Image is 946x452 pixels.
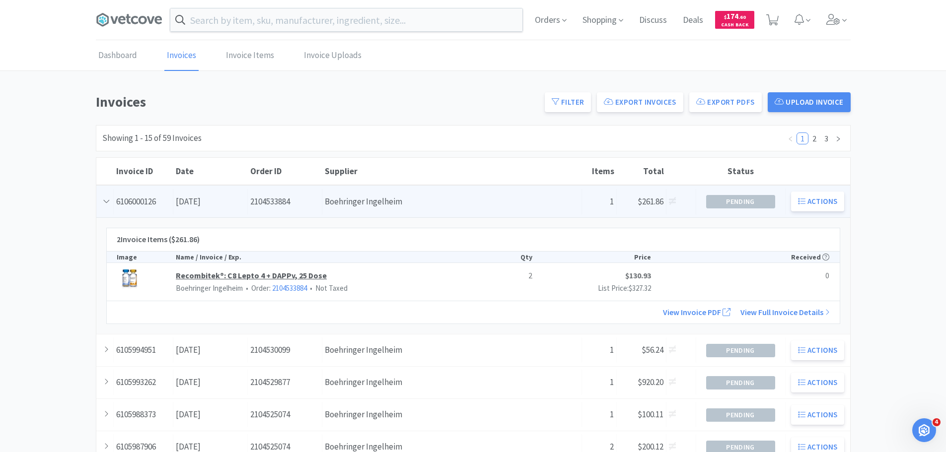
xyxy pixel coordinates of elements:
a: 2104533884 [272,283,307,293]
button: Actions [791,192,845,211]
div: Items [584,166,614,177]
img: c3d23f1dc95b4bf88db680d85d69d5cb_487005.png [117,269,143,290]
div: Qty [473,252,532,262]
button: Upload Invoice [768,92,851,112]
div: 6105993262 [114,370,173,395]
a: 3 [821,133,832,144]
div: 2104529877 [248,370,322,395]
span: Pending [707,344,775,357]
button: Filter [545,92,591,112]
div: Status [699,166,783,177]
div: Supplier [325,166,580,177]
div: Name / Invoice / Exp. [176,252,473,262]
a: Recombitek®: C8 Lepto 4 + DAPPv, 25 Dose [176,269,473,282]
div: Price [532,252,651,262]
div: Order ID [250,166,320,177]
li: Next Page [832,132,844,144]
div: [DATE] [173,189,248,214]
span: $56.24 [642,344,663,355]
span: Order: [243,283,307,293]
button: Export Invoices [597,92,683,112]
div: 6105994951 [114,337,173,363]
span: . 60 [738,14,746,20]
li: Previous Page [785,132,797,144]
a: View Full Invoice Details [740,307,830,317]
span: Boehringer Ingelheim [176,283,243,293]
a: View Invoice PDF [663,307,730,317]
div: 2104533884 [248,189,322,214]
div: 1 [582,370,617,395]
li: 3 [820,132,832,144]
div: Image [117,252,176,262]
button: Actions [791,373,845,392]
li: 1 [797,132,808,144]
span: $327.32 [629,283,651,293]
div: 2104530099 [248,337,322,363]
div: Boehringer Ingelheim [322,370,582,395]
div: Boehringer Ingelheim [322,402,582,427]
strong: $130.93 [625,270,651,280]
li: 2 [808,132,820,144]
span: $ [724,14,727,20]
div: 2104525074 [248,402,322,427]
h5: 2 Invoice Items ($261.86) [117,233,200,246]
div: [DATE] [173,402,248,427]
div: 6106000126 [114,189,173,214]
iframe: Intercom live chat [912,418,936,442]
a: Invoices [164,41,199,71]
button: Actions [791,405,845,425]
div: Date [176,166,245,177]
a: Discuss [635,16,671,25]
div: Showing 1 - 15 of 59 Invoices [102,131,202,145]
input: Search by item, sku, manufacturer, ingredient, size... [170,8,522,31]
button: Export PDFs [689,92,762,112]
span: Received [791,253,829,261]
h1: Invoices [96,91,539,113]
div: 1 [582,189,617,214]
span: Not Taxed [307,283,348,293]
i: icon: right [835,136,841,142]
div: 0 [740,269,830,282]
div: Boehringer Ingelheim [322,189,582,214]
div: 6105988373 [114,402,173,427]
span: $920.20 [638,377,663,387]
div: Invoice ID [116,166,171,177]
div: Boehringer Ingelheim [322,337,582,363]
i: icon: left [788,136,794,142]
span: • [308,283,314,293]
div: 1 [582,402,617,427]
a: 2 [809,133,820,144]
span: • [244,283,250,293]
span: $200.12 [638,441,663,452]
a: Invoice Uploads [301,41,364,71]
a: Dashboard [96,41,140,71]
span: Pending [707,377,775,389]
a: Deals [679,16,707,25]
p: 2 [473,269,532,282]
span: 4 [933,418,941,426]
span: $100.11 [638,409,663,420]
span: $261.86 [638,196,663,207]
div: [DATE] [173,337,248,363]
span: 174 [724,11,746,21]
span: Pending [707,409,775,421]
a: $174.60Cash Back [715,6,754,33]
span: Cash Back [721,22,748,29]
div: [DATE] [173,370,248,395]
div: Total [619,166,664,177]
button: Actions [791,340,845,360]
p: List Price: [532,282,651,294]
div: 1 [582,337,617,363]
a: 1 [797,133,808,144]
span: Pending [707,195,775,208]
a: Invoice Items [223,41,277,71]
